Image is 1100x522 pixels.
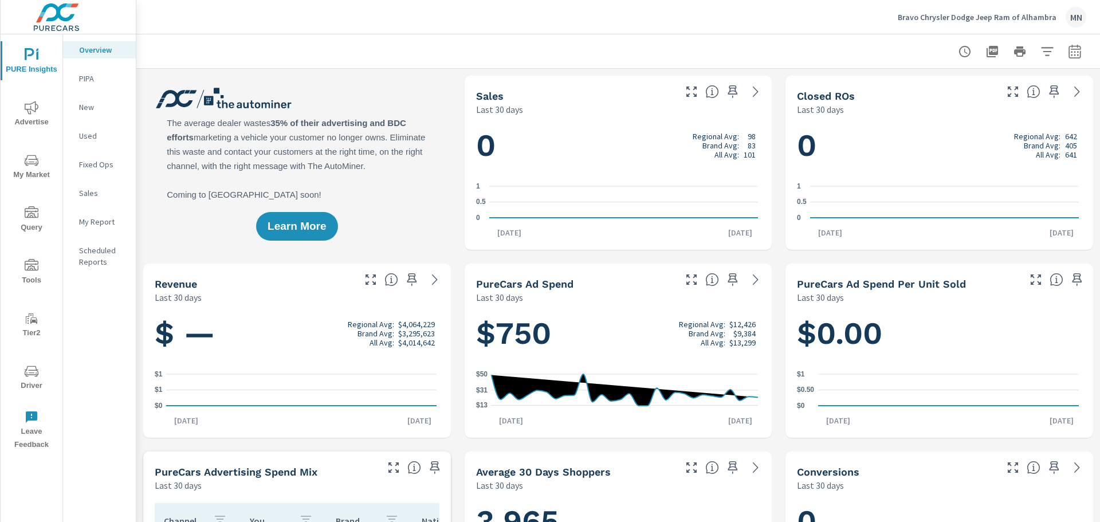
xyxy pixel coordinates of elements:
[748,132,756,141] p: 98
[898,12,1056,22] p: Bravo Chrysler Dodge Jeep Ram of Alhambra
[476,126,761,165] h1: 0
[797,478,844,492] p: Last 30 days
[679,320,725,329] p: Regional Avg:
[797,278,966,290] h5: PureCars Ad Spend Per Unit Sold
[63,242,136,270] div: Scheduled Reports
[476,314,761,353] h1: $750
[4,410,59,452] span: Leave Feedback
[1008,40,1031,63] button: Print Report
[689,329,725,338] p: Brand Avg:
[1042,415,1082,426] p: [DATE]
[747,83,765,101] a: See more details in report
[797,314,1082,353] h1: $0.00
[729,320,756,329] p: $12,426
[720,227,760,238] p: [DATE]
[476,466,611,478] h5: Average 30 Days Shoppers
[79,130,127,142] p: Used
[357,329,394,338] p: Brand Avg:
[1036,150,1060,159] p: All Avg:
[79,73,127,84] p: PIPA
[63,41,136,58] div: Overview
[4,364,59,393] span: Driver
[79,44,127,56] p: Overview
[399,415,439,426] p: [DATE]
[1068,458,1086,477] a: See more details in report
[491,415,531,426] p: [DATE]
[705,461,719,474] span: A rolling 30 day total of daily Shoppers on the dealership website, averaged over the selected da...
[682,83,701,101] button: Make Fullscreen
[797,291,844,304] p: Last 30 days
[4,154,59,182] span: My Market
[79,187,127,199] p: Sales
[797,90,855,102] h5: Closed ROs
[63,127,136,144] div: Used
[729,338,756,347] p: $13,299
[398,338,435,347] p: $4,014,642
[4,312,59,340] span: Tier2
[810,227,850,238] p: [DATE]
[1,34,62,456] div: nav menu
[155,278,197,290] h5: Revenue
[4,259,59,287] span: Tools
[79,245,127,268] p: Scheduled Reports
[166,415,206,426] p: [DATE]
[4,48,59,76] span: PURE Insights
[476,370,488,378] text: $50
[1050,273,1063,286] span: Average cost of advertising per each vehicle sold at the dealer over the selected date range. The...
[720,415,760,426] p: [DATE]
[1065,141,1077,150] p: 405
[724,270,742,289] span: Save this to your personalized report
[1027,270,1045,289] button: Make Fullscreen
[256,212,337,241] button: Learn More
[403,270,421,289] span: Save this to your personalized report
[797,103,844,116] p: Last 30 days
[797,370,805,378] text: $1
[476,291,523,304] p: Last 30 days
[79,216,127,227] p: My Report
[155,291,202,304] p: Last 30 days
[476,90,504,102] h5: Sales
[155,466,317,478] h5: PureCars Advertising Spend Mix
[981,40,1004,63] button: "Export Report to PDF"
[1027,85,1040,99] span: Number of Repair Orders Closed by the selected dealership group over the selected time range. [So...
[797,126,1082,165] h1: 0
[398,320,435,329] p: $4,064,229
[63,156,136,173] div: Fixed Ops
[1036,40,1059,63] button: Apply Filters
[476,214,480,222] text: 0
[63,185,136,202] div: Sales
[63,213,136,230] div: My Report
[797,214,801,222] text: 0
[705,273,719,286] span: Total cost of media for all PureCars channels for the selected dealership group over the selected...
[693,132,739,141] p: Regional Avg:
[155,370,163,378] text: $1
[1042,227,1082,238] p: [DATE]
[476,278,573,290] h5: PureCars Ad Spend
[1068,83,1086,101] a: See more details in report
[682,458,701,477] button: Make Fullscreen
[155,478,202,492] p: Last 30 days
[818,415,858,426] p: [DATE]
[747,270,765,289] a: See more details in report
[701,338,725,347] p: All Avg:
[476,401,488,409] text: $13
[748,141,756,150] p: 83
[476,386,488,394] text: $31
[370,338,394,347] p: All Avg:
[476,478,523,492] p: Last 30 days
[797,386,814,394] text: $0.50
[489,227,529,238] p: [DATE]
[476,182,480,190] text: 1
[155,402,163,410] text: $0
[1063,40,1086,63] button: Select Date Range
[1027,461,1040,474] span: The number of dealer-specified goals completed by a visitor. [Source: This data is provided by th...
[797,466,859,478] h5: Conversions
[797,182,801,190] text: 1
[155,386,163,394] text: $1
[4,101,59,129] span: Advertise
[398,329,435,338] p: $3,295,623
[1045,83,1063,101] span: Save this to your personalized report
[426,458,444,477] span: Save this to your personalized report
[1045,458,1063,477] span: Save this to your personalized report
[362,270,380,289] button: Make Fullscreen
